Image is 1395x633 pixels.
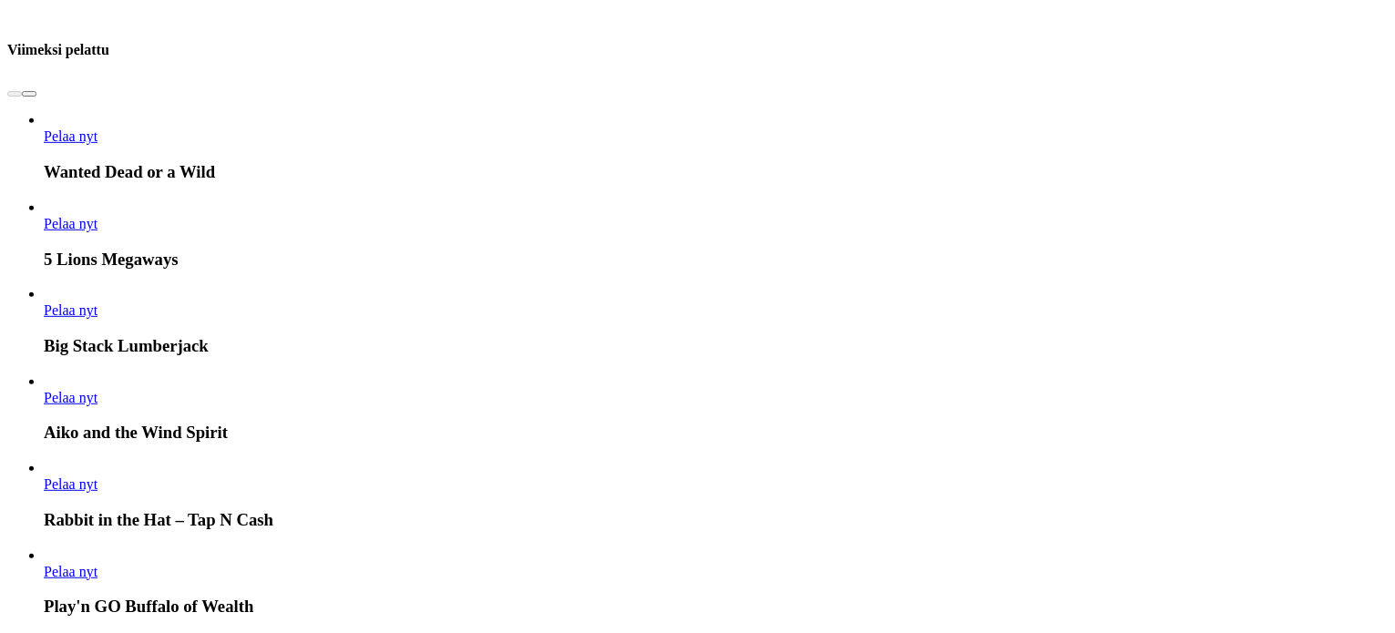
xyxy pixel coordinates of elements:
a: Aiko and the Wind Spirit [44,390,97,405]
a: Big Stack Lumberjack [44,302,97,318]
a: Rabbit in the Hat – Tap N Cash [44,476,97,492]
a: Wanted Dead or a Wild [44,128,97,144]
span: Pelaa nyt [44,128,97,144]
h3: Viimeksi pelattu [7,41,109,58]
span: Pelaa nyt [44,476,97,492]
span: Pelaa nyt [44,302,97,318]
button: prev slide [7,91,22,97]
button: next slide [22,91,36,97]
span: Pelaa nyt [44,564,97,579]
span: Pelaa nyt [44,216,97,231]
span: Pelaa nyt [44,390,97,405]
a: 5 Lions Megaways [44,216,97,231]
a: Play'n GO Buffalo of Wealth [44,564,97,579]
